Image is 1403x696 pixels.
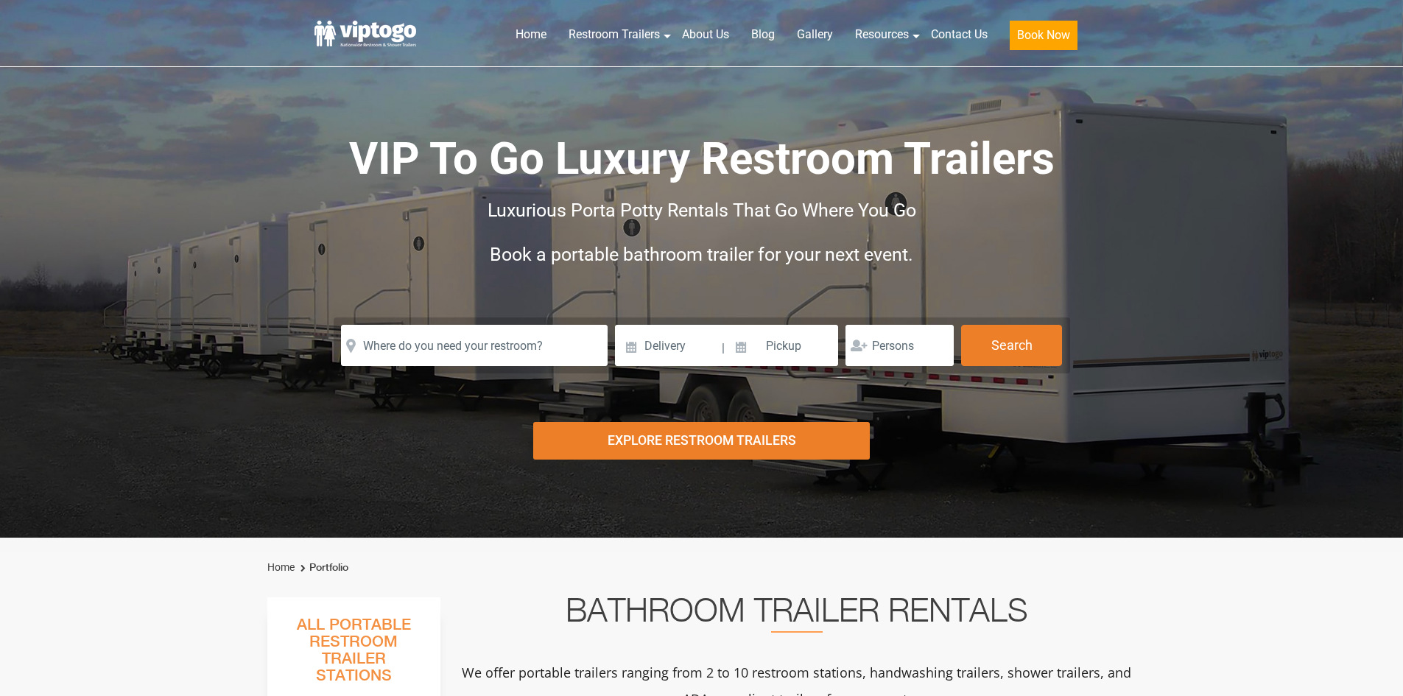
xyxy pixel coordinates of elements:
[961,325,1062,366] button: Search
[844,18,920,51] a: Resources
[999,18,1089,59] a: Book Now
[740,18,786,51] a: Blog
[727,325,839,366] input: Pickup
[786,18,844,51] a: Gallery
[297,559,348,577] li: Portfolio
[1010,21,1077,50] button: Book Now
[490,244,913,265] span: Book a portable bathroom trailer for your next event.
[722,325,725,372] span: |
[615,325,720,366] input: Delivery
[533,422,870,460] div: Explore Restroom Trailers
[920,18,999,51] a: Contact Us
[671,18,740,51] a: About Us
[341,325,608,366] input: Where do you need your restroom?
[349,133,1055,185] span: VIP To Go Luxury Restroom Trailers
[460,597,1133,633] h2: Bathroom Trailer Rentals
[845,325,954,366] input: Persons
[267,561,295,573] a: Home
[488,200,916,221] span: Luxurious Porta Potty Rentals That Go Where You Go
[558,18,671,51] a: Restroom Trailers
[504,18,558,51] a: Home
